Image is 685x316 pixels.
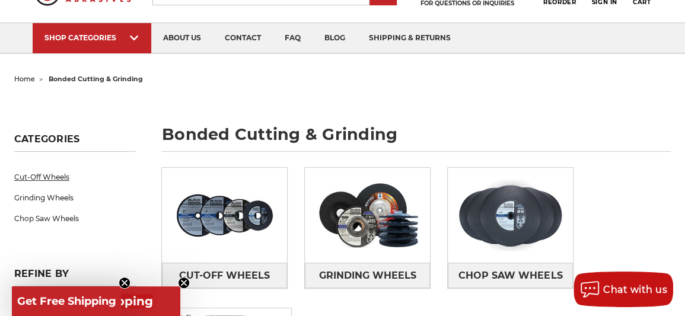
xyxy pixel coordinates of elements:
[12,286,180,316] div: Get Free ShippingClose teaser
[458,266,562,286] span: Chop Saw Wheels
[213,23,273,53] a: contact
[313,23,357,53] a: blog
[49,75,143,83] span: bonded cutting & grinding
[162,171,287,259] img: Cut-Off Wheels
[162,263,287,289] a: Cut-Off Wheels
[305,171,430,259] img: Grinding Wheels
[179,266,270,286] span: Cut-Off Wheels
[14,75,35,83] a: home
[14,208,136,229] a: Chop Saw Wheels
[318,266,416,286] span: Grinding Wheels
[14,167,136,187] a: Cut-Off Wheels
[151,23,213,53] a: about us
[162,126,671,152] h1: bonded cutting & grinding
[14,268,136,286] h5: Refine by
[44,33,139,42] div: SHOP CATEGORIES
[14,187,136,208] a: Grinding Wheels
[574,272,673,307] button: Chat with us
[12,286,121,316] div: Get Free ShippingClose teaser
[357,23,463,53] a: shipping & returns
[305,263,430,289] a: Grinding Wheels
[119,277,130,289] button: Close teaser
[178,277,190,289] button: Close teaser
[603,284,667,295] span: Chat with us
[448,263,573,289] a: Chop Saw Wheels
[273,23,313,53] a: faq
[14,133,136,152] h5: Categories
[17,295,116,308] span: Get Free Shipping
[448,171,573,259] img: Chop Saw Wheels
